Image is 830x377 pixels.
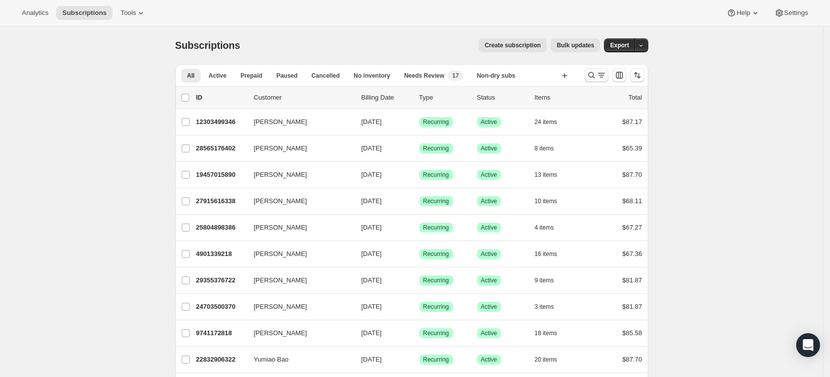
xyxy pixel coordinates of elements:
span: Needs Review [404,72,445,80]
span: [DATE] [361,303,382,310]
span: Recurring [423,144,449,152]
div: 25804898386[PERSON_NAME][DATE]SuccessRecurringSuccessActive4 items$67.27 [196,221,642,235]
span: Active [481,250,497,258]
span: 4 items [535,224,554,232]
div: 24703500370[PERSON_NAME][DATE]SuccessRecurringSuccessActive3 items$81.87 [196,300,642,314]
span: $81.87 [622,303,642,310]
span: 20 items [535,356,557,364]
span: Settings [784,9,808,17]
span: $68.11 [622,197,642,205]
p: 29355376722 [196,275,246,285]
button: 10 items [535,194,568,208]
span: $87.70 [622,356,642,363]
p: 9741172818 [196,328,246,338]
span: [DATE] [361,250,382,257]
span: Recurring [423,118,449,126]
span: 8 items [535,144,554,152]
div: 27915616338[PERSON_NAME][DATE]SuccessRecurringSuccessActive10 items$68.11 [196,194,642,208]
span: Recurring [423,171,449,179]
span: Help [736,9,750,17]
p: Total [628,93,642,103]
button: 13 items [535,168,568,182]
button: [PERSON_NAME] [248,193,348,209]
span: Active [209,72,227,80]
span: [DATE] [361,171,382,178]
span: Yumiao Bao [254,355,289,365]
button: Tools [115,6,152,20]
span: Recurring [423,224,449,232]
span: Recurring [423,303,449,311]
span: [PERSON_NAME] [254,275,307,285]
button: Create subscription [478,38,547,52]
button: Yumiao Bao [248,352,348,368]
span: Create subscription [484,41,541,49]
button: Analytics [16,6,54,20]
button: 3 items [535,300,565,314]
span: [PERSON_NAME] [254,170,307,180]
span: $65.39 [622,144,642,152]
div: 29355376722[PERSON_NAME][DATE]SuccessRecurringSuccessActive9 items$81.87 [196,273,642,287]
span: Subscriptions [175,40,240,51]
button: [PERSON_NAME] [248,167,348,183]
div: 19457015890[PERSON_NAME][DATE]SuccessRecurringSuccessActive13 items$87.70 [196,168,642,182]
span: [PERSON_NAME] [254,328,307,338]
span: [PERSON_NAME] [254,249,307,259]
span: Analytics [22,9,48,17]
div: 22832906322Yumiao Bao[DATE]SuccessRecurringSuccessActive20 items$87.70 [196,353,642,367]
span: [DATE] [361,144,382,152]
span: No inventory [354,72,390,80]
span: 18 items [535,329,557,337]
span: [DATE] [361,276,382,284]
span: [DATE] [361,118,382,126]
span: Recurring [423,250,449,258]
span: [PERSON_NAME] [254,143,307,153]
p: Billing Date [361,93,411,103]
span: Prepaid [240,72,262,80]
button: Customize table column order and visibility [612,68,626,82]
p: 22832906322 [196,355,246,365]
button: 9 items [535,273,565,287]
span: Recurring [423,329,449,337]
p: 28565176402 [196,143,246,153]
span: Export [610,41,629,49]
button: Sort the results [630,68,644,82]
span: $85.58 [622,329,642,337]
span: 17 [452,72,459,80]
span: $87.70 [622,171,642,178]
span: Bulk updates [557,41,594,49]
button: Export [604,38,635,52]
div: IDCustomerBilling DateTypeStatusItemsTotal [196,93,642,103]
span: Active [481,356,497,364]
p: ID [196,93,246,103]
span: All [187,72,195,80]
div: 4901339218[PERSON_NAME][DATE]SuccessRecurringSuccessActive16 items$67.36 [196,247,642,261]
button: Bulk updates [551,38,600,52]
span: $87.17 [622,118,642,126]
span: 3 items [535,303,554,311]
span: Active [481,118,497,126]
p: 4901339218 [196,249,246,259]
button: Settings [768,6,814,20]
span: Active [481,224,497,232]
span: 9 items [535,276,554,284]
div: 28565176402[PERSON_NAME][DATE]SuccessRecurringSuccessActive8 items$65.39 [196,141,642,155]
span: Subscriptions [62,9,107,17]
span: [PERSON_NAME] [254,196,307,206]
p: 12303499346 [196,117,246,127]
button: Create new view [557,69,573,83]
span: [DATE] [361,329,382,337]
button: Help [720,6,766,20]
div: Items [535,93,585,103]
p: 19457015890 [196,170,246,180]
button: [PERSON_NAME] [248,272,348,288]
span: [PERSON_NAME] [254,223,307,233]
span: [PERSON_NAME] [254,302,307,312]
span: Active [481,171,497,179]
button: 4 items [535,221,565,235]
span: [PERSON_NAME] [254,117,307,127]
p: Status [477,93,527,103]
button: [PERSON_NAME] [248,325,348,341]
span: 10 items [535,197,557,205]
span: [DATE] [361,197,382,205]
div: 9741172818[PERSON_NAME][DATE]SuccessRecurringSuccessActive18 items$85.58 [196,326,642,340]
